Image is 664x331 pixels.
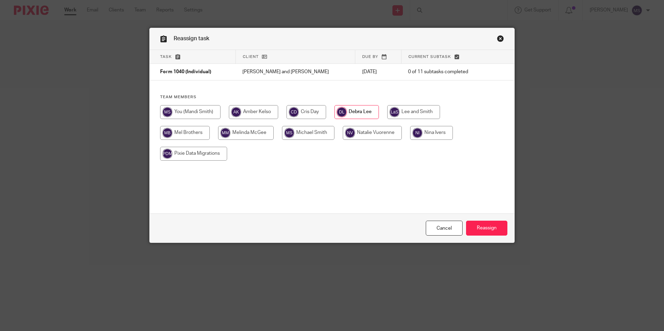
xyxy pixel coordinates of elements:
[174,36,209,41] span: Reassign task
[362,68,394,75] p: [DATE]
[160,94,504,100] h4: Team members
[401,64,489,80] td: 0 of 11 subtasks completed
[497,35,504,44] a: Close this dialog window
[426,221,463,236] a: Close this dialog window
[362,55,378,59] span: Due by
[160,55,172,59] span: Task
[408,55,451,59] span: Current subtask
[160,70,211,75] span: Form 1040 (Individual)
[466,221,507,236] input: Reassign
[243,55,259,59] span: Client
[242,68,348,75] p: [PERSON_NAME] and [PERSON_NAME]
